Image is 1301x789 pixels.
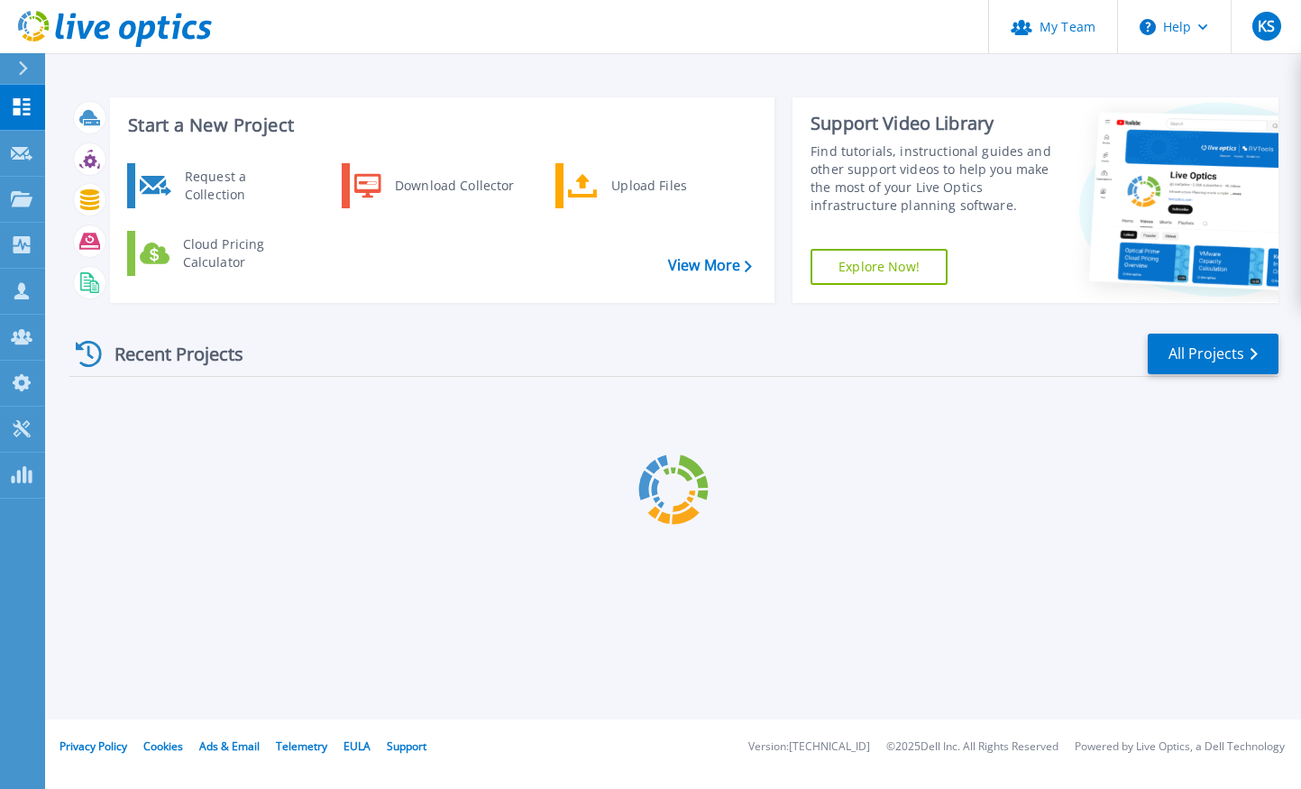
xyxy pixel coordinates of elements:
[143,739,183,754] a: Cookies
[128,115,751,135] h3: Start a New Project
[1258,19,1275,33] span: KS
[602,168,736,204] div: Upload Files
[1148,334,1278,374] a: All Projects
[386,168,522,204] div: Download Collector
[69,332,268,376] div: Recent Projects
[886,741,1058,753] li: © 2025 Dell Inc. All Rights Reserved
[174,235,307,271] div: Cloud Pricing Calculator
[668,257,752,274] a: View More
[811,249,948,285] a: Explore Now!
[344,739,371,754] a: EULA
[60,739,127,754] a: Privacy Policy
[127,231,312,276] a: Cloud Pricing Calculator
[748,741,870,753] li: Version: [TECHNICAL_ID]
[127,163,312,208] a: Request a Collection
[811,112,1053,135] div: Support Video Library
[555,163,740,208] a: Upload Files
[176,168,307,204] div: Request a Collection
[276,739,327,754] a: Telemetry
[342,163,527,208] a: Download Collector
[199,739,260,754] a: Ads & Email
[387,739,426,754] a: Support
[1075,741,1285,753] li: Powered by Live Optics, a Dell Technology
[811,142,1053,215] div: Find tutorials, instructional guides and other support videos to help you make the most of your L...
